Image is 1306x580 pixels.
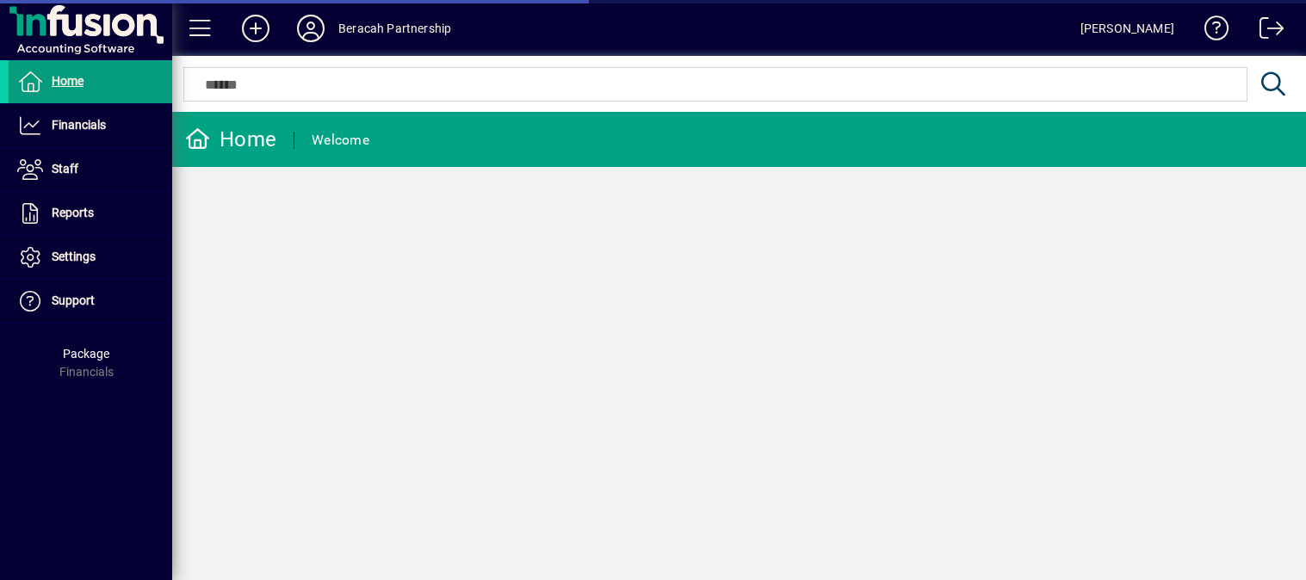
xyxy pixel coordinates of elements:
[312,126,369,154] div: Welcome
[52,206,94,219] span: Reports
[228,13,283,44] button: Add
[338,15,451,42] div: Beracah Partnership
[1080,15,1174,42] div: [PERSON_NAME]
[1191,3,1229,59] a: Knowledge Base
[9,148,172,191] a: Staff
[9,192,172,235] a: Reports
[1247,3,1284,59] a: Logout
[52,74,84,88] span: Home
[52,162,78,176] span: Staff
[9,104,172,147] a: Financials
[185,126,276,153] div: Home
[9,280,172,323] a: Support
[52,118,106,132] span: Financials
[9,236,172,279] a: Settings
[52,293,95,307] span: Support
[52,250,96,263] span: Settings
[283,13,338,44] button: Profile
[63,347,109,361] span: Package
